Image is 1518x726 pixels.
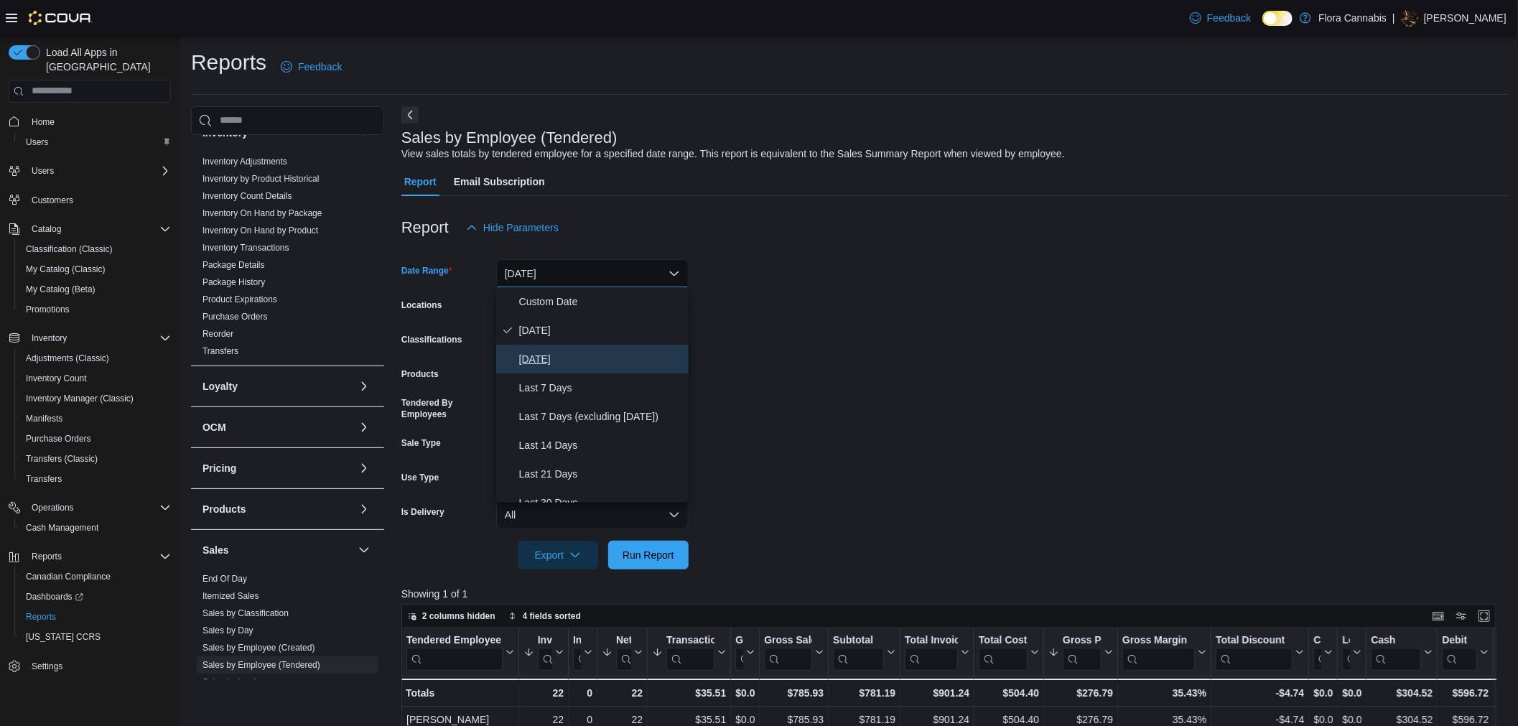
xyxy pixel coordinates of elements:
input: Dark Mode [1262,11,1293,26]
a: Canadian Compliance [20,568,116,585]
div: Tendered Employee [406,633,503,670]
span: Product Expirations [202,294,277,305]
div: Total Cost [979,633,1028,670]
button: Run Report [608,541,689,569]
span: Inventory Adjustments [202,156,287,167]
a: Inventory Count Details [202,191,292,201]
span: Last 14 Days [519,437,683,454]
span: Inventory Count Details [202,190,292,202]
div: $0.00 [735,684,755,702]
span: [DATE] [519,350,683,368]
p: | [1392,9,1395,27]
button: Adjustments (Classic) [14,348,177,368]
span: Last 30 Days [519,494,683,511]
span: Catalog [26,220,171,238]
div: Total Discount [1216,633,1293,670]
div: 35.43% [1122,684,1206,702]
button: Cash Management [14,518,177,538]
span: Promotions [26,304,70,315]
div: Total Invoiced [905,633,958,647]
span: Operations [32,502,74,513]
a: [US_STATE] CCRS [20,628,106,646]
span: Manifests [26,413,62,424]
div: $304.52 [1371,684,1433,702]
button: Transfers (Classic) [14,449,177,469]
div: 22 [602,684,643,702]
a: Sales by Employee (Created) [202,643,315,653]
div: Cashback [1313,633,1321,670]
label: Is Delivery [401,506,444,518]
span: Inventory Transactions [202,242,289,253]
span: Dashboards [20,588,171,605]
a: Promotions [20,301,75,318]
span: Hide Parameters [483,220,559,235]
a: Inventory Transactions [202,243,289,253]
button: Manifests [14,409,177,429]
span: [US_STATE] CCRS [26,631,101,643]
a: Transfers [202,346,238,356]
span: Inventory Manager (Classic) [20,390,171,407]
span: Inventory [26,330,171,347]
span: Last 7 Days [519,379,683,396]
span: Inventory Count [20,370,171,387]
span: Email Subscription [454,167,545,196]
span: Sales by Invoice [202,676,265,688]
span: Dashboards [26,591,83,602]
a: Classification (Classic) [20,241,118,258]
button: Inventory Count [14,368,177,388]
span: Inventory by Product Historical [202,173,320,185]
button: Products [355,501,373,518]
span: Feedback [298,60,342,74]
a: Transfers (Classic) [20,450,103,467]
div: 22 [523,684,564,702]
span: My Catalog (Beta) [26,284,96,295]
h3: Loyalty [202,379,238,394]
h3: Products [202,502,246,516]
div: Cashback [1313,633,1321,647]
div: $0.00 [1313,684,1333,702]
h3: Pricing [202,461,236,475]
a: Itemized Sales [202,591,259,601]
a: Dashboards [20,588,89,605]
h3: Sales by Employee (Tendered) [401,129,618,146]
span: Purchase Orders [26,433,91,445]
span: Inventory Manager (Classic) [26,393,134,404]
button: 4 fields sorted [503,608,587,625]
span: Sales by Classification [202,608,289,619]
span: 4 fields sorted [523,610,581,622]
span: Users [26,162,171,180]
span: End Of Day [202,573,247,585]
button: Reports [3,546,177,567]
button: Next [401,106,419,124]
div: Loyalty Redemptions [1342,633,1350,670]
label: Tendered By Employees [401,397,490,420]
button: OCM [202,420,353,434]
span: Manifests [20,410,171,427]
a: Feedback [275,52,348,81]
a: Inventory On Hand by Product [202,225,318,236]
span: Classification (Classic) [26,243,113,255]
a: Sales by Day [202,625,253,636]
span: Custom Date [519,293,683,310]
label: Products [401,368,439,380]
div: Gift Card Sales [735,633,743,670]
div: Transaction Average [666,633,714,670]
button: Gross Sales [764,633,824,670]
h3: Report [401,219,449,236]
a: Inventory by Product Historical [202,174,320,184]
div: $781.19 [833,684,895,702]
span: Promotions [20,301,171,318]
span: Feedback [1207,11,1251,25]
a: My Catalog (Classic) [20,261,111,278]
span: Settings [32,661,62,672]
button: Sales [355,541,373,559]
label: Classifications [401,334,462,345]
span: Export [526,541,590,569]
div: Invoices Sold [538,633,552,670]
span: Inventory [32,332,67,344]
span: Settings [26,657,171,675]
button: OCM [355,419,373,436]
button: Settings [3,656,177,676]
button: Customers [3,190,177,210]
button: My Catalog (Classic) [14,259,177,279]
